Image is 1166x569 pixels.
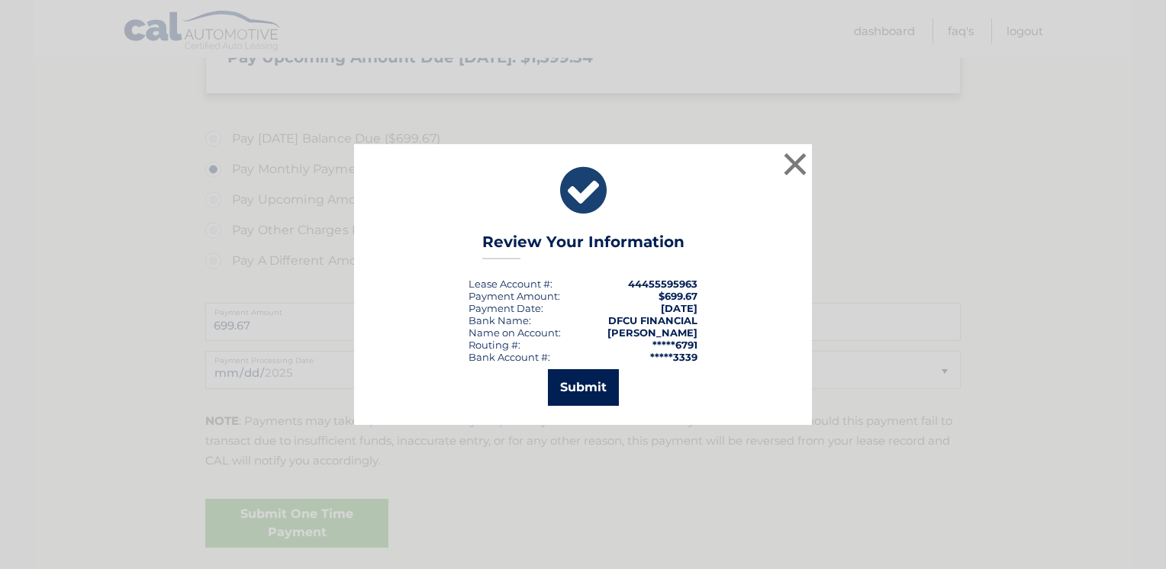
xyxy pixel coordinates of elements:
strong: [PERSON_NAME] [607,326,697,339]
div: Lease Account #: [469,278,552,290]
h3: Review Your Information [482,233,684,259]
span: [DATE] [661,302,697,314]
div: Routing #: [469,339,520,351]
button: × [780,149,810,179]
span: $699.67 [659,290,697,302]
div: Payment Amount: [469,290,560,302]
div: Bank Name: [469,314,531,326]
div: : [469,302,543,314]
strong: 44455595963 [628,278,697,290]
div: Bank Account #: [469,351,550,363]
div: Name on Account: [469,326,561,339]
span: Payment Date [469,302,541,314]
strong: DFCU FINANCIAL [608,314,697,326]
button: Submit [548,369,619,406]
